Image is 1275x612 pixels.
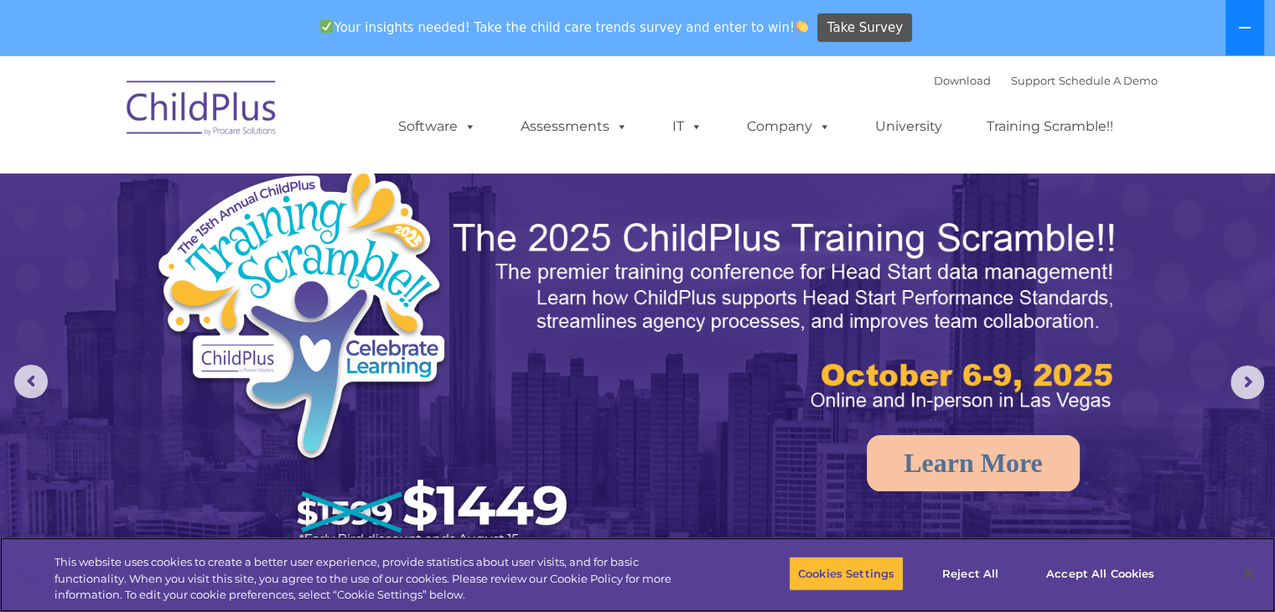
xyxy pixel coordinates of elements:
button: Close [1230,555,1267,592]
a: Company [730,110,847,143]
img: ChildPlus by Procare Solutions [118,69,286,153]
span: Phone number [233,179,304,192]
button: Cookies Settings [789,556,904,591]
a: IT [656,110,719,143]
font: | [934,74,1158,87]
span: Take Survey [827,13,903,43]
a: Software [381,110,493,143]
div: This website uses cookies to create a better user experience, provide statistics about user visit... [54,554,702,604]
a: Schedule A Demo [1059,74,1158,87]
a: Download [934,74,991,87]
a: Assessments [504,110,645,143]
span: Last name [233,111,284,123]
img: ✅ [320,20,333,33]
a: Learn More [867,435,1080,491]
a: Take Survey [817,13,912,43]
a: Training Scramble!! [970,110,1130,143]
button: Reject All [918,556,1023,591]
a: Support [1011,74,1055,87]
img: 👏 [796,20,808,33]
span: Your insights needed! Take the child care trends survey and enter to win! [314,11,816,44]
button: Accept All Cookies [1037,556,1164,591]
a: University [858,110,959,143]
